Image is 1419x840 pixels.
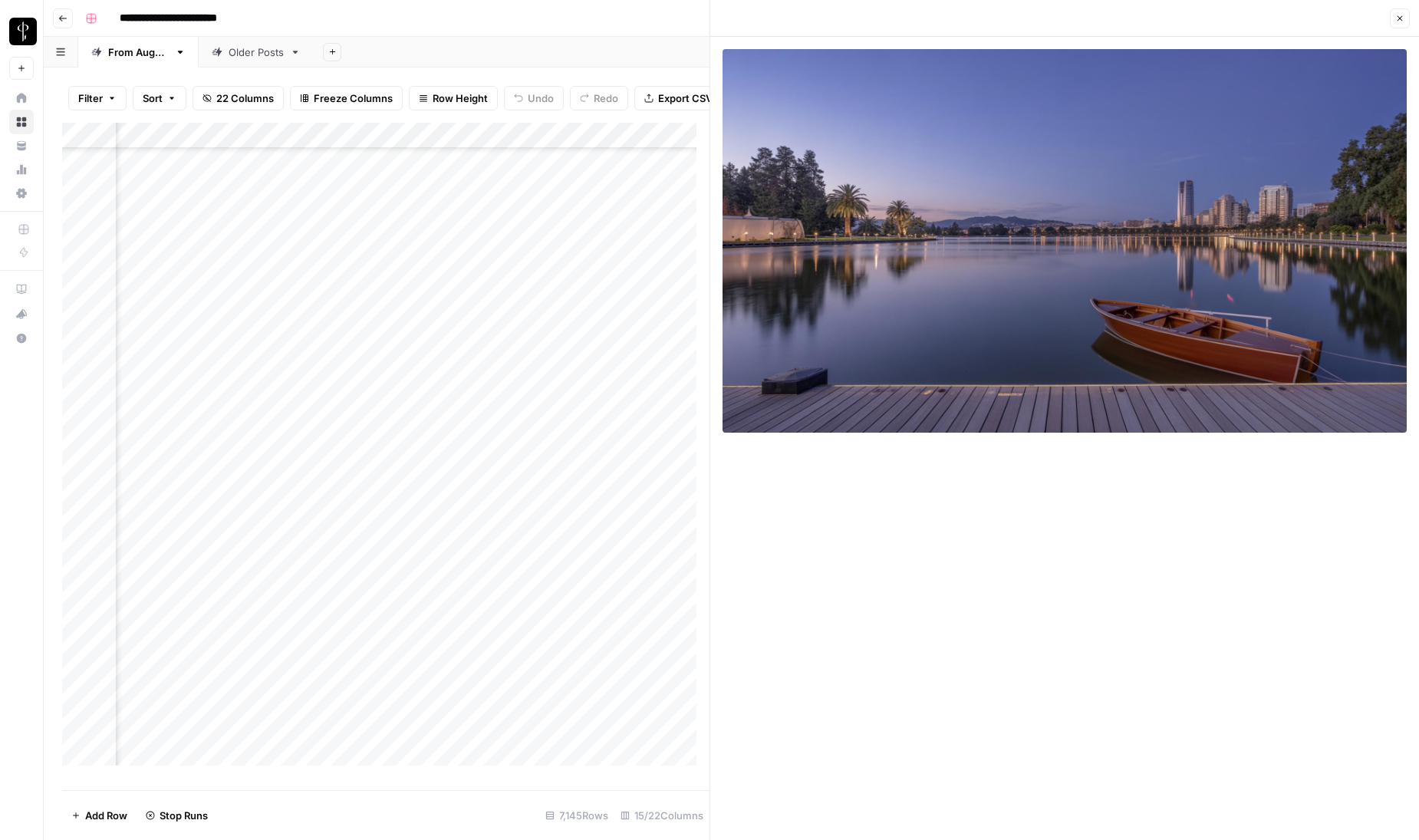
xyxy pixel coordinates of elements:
[108,44,169,60] div: From [DATE]
[433,91,488,106] span: Row Height
[9,12,34,51] button: Workspace: LP Production Workloads
[193,86,284,110] button: 22 Columns
[9,110,34,134] a: Browse
[614,803,709,828] div: 15/22 Columns
[9,277,34,301] a: AirOps Academy
[570,86,628,110] button: Redo
[314,91,393,106] span: Freeze Columns
[10,302,33,325] div: What's new?
[137,803,217,828] button: Stop Runs
[78,37,199,68] a: From [DATE]
[290,86,403,110] button: Freeze Columns
[68,86,127,110] button: Filter
[9,181,34,206] a: Settings
[634,86,723,110] button: Export CSV
[9,133,34,158] a: Your Data
[9,86,34,110] a: Home
[594,91,618,106] span: Redo
[229,44,284,60] div: Older Posts
[658,91,713,106] span: Export CSV
[723,49,1407,433] img: Row/Cell
[216,91,274,106] span: 22 Columns
[9,157,34,182] a: Usage
[9,326,34,351] button: Help + Support
[62,803,137,828] button: Add Row
[85,808,127,823] span: Add Row
[539,803,614,828] div: 7,145 Rows
[78,91,103,106] span: Filter
[409,86,498,110] button: Row Height
[199,37,314,68] a: Older Posts
[504,86,564,110] button: Undo
[528,91,554,106] span: Undo
[133,86,186,110] button: Sort
[143,91,163,106] span: Sort
[9,18,37,45] img: LP Production Workloads Logo
[160,808,208,823] span: Stop Runs
[9,301,34,326] button: What's new?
